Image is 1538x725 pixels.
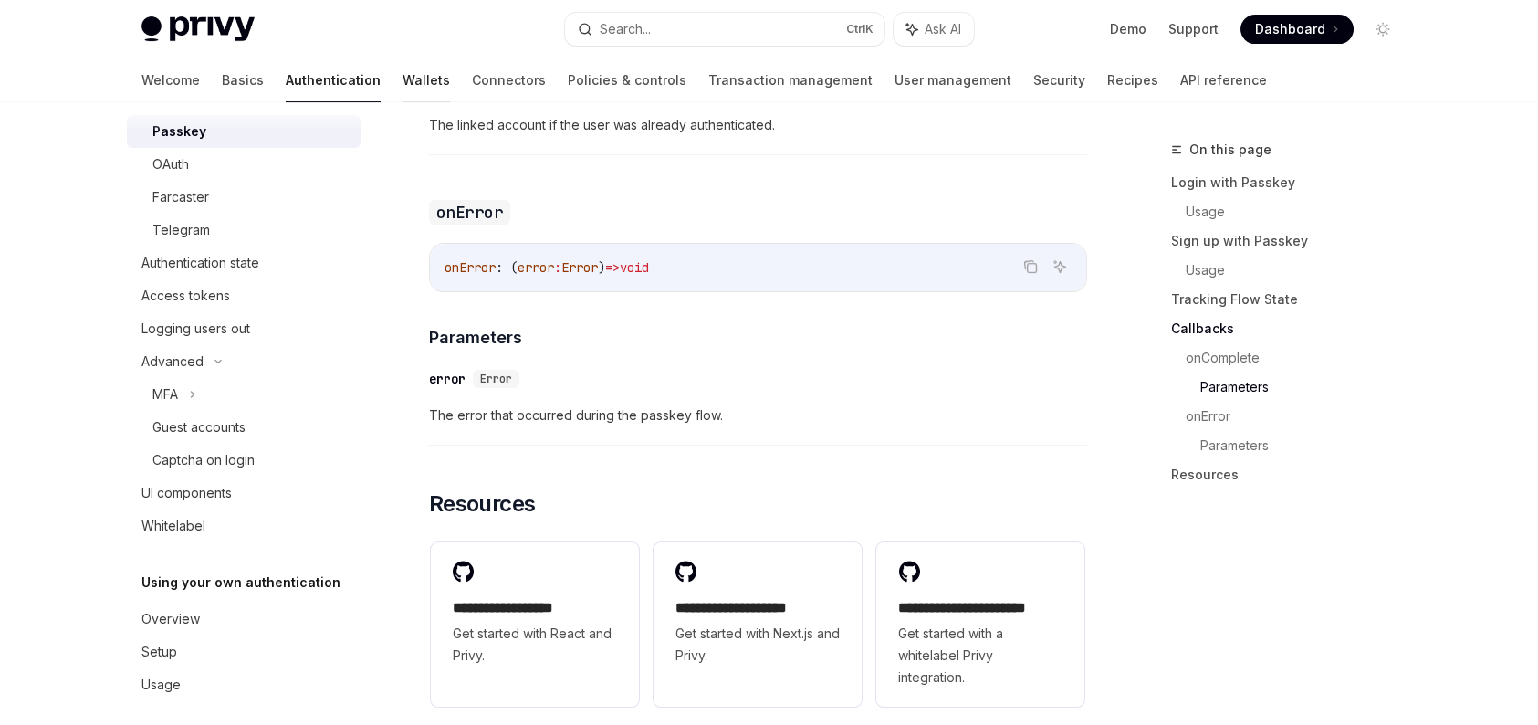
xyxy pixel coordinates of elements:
[1186,402,1412,431] a: onError
[675,623,840,667] span: Get started with Next.js and Privy.
[898,623,1062,688] span: Get started with a whitelabel Privy integration.
[127,668,361,701] a: Usage
[1200,373,1412,402] a: Parameters
[429,114,1087,136] span: The linked account if the user was already authenticated.
[1019,255,1042,278] button: Copy the contents from the code block
[1186,197,1412,226] a: Usage
[141,252,259,274] div: Authentication state
[1255,20,1325,38] span: Dashboard
[518,259,554,276] span: error
[925,20,961,38] span: Ask AI
[453,623,617,667] span: Get started with React and Privy.
[598,259,605,276] span: )
[127,636,361,668] a: Setup
[1171,226,1412,256] a: Sign up with Passkey
[141,482,232,504] div: UI components
[1033,58,1085,102] a: Security
[141,318,250,340] div: Logging users out
[429,325,522,350] span: Parameters
[565,13,884,46] button: Search...CtrlK
[141,58,200,102] a: Welcome
[127,603,361,636] a: Overview
[127,444,361,477] a: Captcha on login
[1240,15,1354,44] a: Dashboard
[429,200,511,225] code: onError
[1171,460,1412,489] a: Resources
[127,477,361,510] a: UI components
[127,148,361,181] a: OAuth
[480,372,512,386] span: Error
[429,370,466,388] div: error
[600,18,651,40] div: Search...
[152,153,189,175] div: OAuth
[1171,285,1412,314] a: Tracking Flow State
[286,58,381,102] a: Authentication
[141,608,200,630] div: Overview
[1107,58,1158,102] a: Recipes
[1171,314,1412,343] a: Callbacks
[152,384,178,405] div: MFA
[141,351,204,373] div: Advanced
[1110,20,1146,38] a: Demo
[152,219,210,241] div: Telegram
[141,515,205,537] div: Whitelabel
[568,58,686,102] a: Policies & controls
[403,58,450,102] a: Wallets
[1180,58,1267,102] a: API reference
[141,641,177,663] div: Setup
[222,58,264,102] a: Basics
[127,214,361,247] a: Telegram
[496,259,518,276] span: : (
[1186,256,1412,285] a: Usage
[445,259,496,276] span: onError
[554,259,561,276] span: :
[127,312,361,345] a: Logging users out
[1168,20,1219,38] a: Support
[141,285,230,307] div: Access tokens
[620,259,649,276] span: void
[127,247,361,279] a: Authentication state
[152,416,246,438] div: Guest accounts
[561,259,598,276] span: Error
[846,22,874,37] span: Ctrl K
[127,181,361,214] a: Farcaster
[1368,15,1397,44] button: Toggle dark mode
[708,58,873,102] a: Transaction management
[605,259,620,276] span: =>
[141,16,255,42] img: light logo
[1048,255,1072,278] button: Ask AI
[1200,431,1412,460] a: Parameters
[141,674,181,696] div: Usage
[429,489,536,519] span: Resources
[152,449,255,471] div: Captcha on login
[152,121,206,142] div: Passkey
[895,58,1011,102] a: User management
[127,510,361,542] a: Whitelabel
[472,58,546,102] a: Connectors
[894,13,974,46] button: Ask AI
[127,115,361,148] a: Passkey
[127,279,361,312] a: Access tokens
[429,405,1087,426] span: The error that occurred during the passkey flow.
[1171,168,1412,197] a: Login with Passkey
[127,411,361,444] a: Guest accounts
[152,186,209,208] div: Farcaster
[1189,139,1271,161] span: On this page
[141,572,340,594] h5: Using your own authentication
[1186,343,1412,373] a: onComplete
